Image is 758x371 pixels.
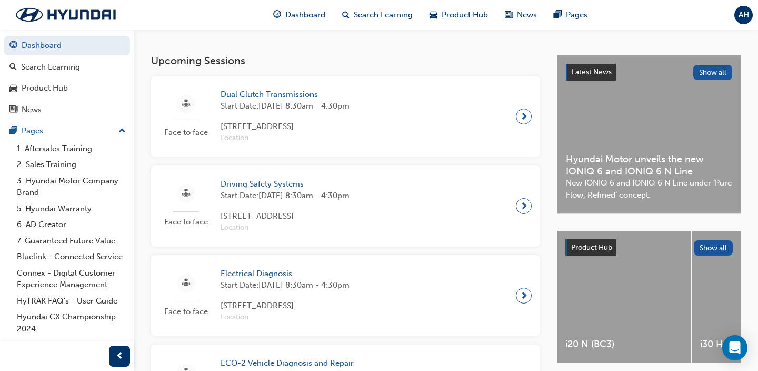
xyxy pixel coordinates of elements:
a: Hyundai CX Championship 2024 [13,309,130,337]
a: pages-iconPages [545,4,596,26]
span: Hyundai Motor unveils the new IONIQ 6 and IONIQ 6 N Line [566,153,732,177]
button: Show all [693,65,733,80]
span: Product Hub [442,9,488,21]
span: Location [221,311,350,324]
span: [STREET_ADDRESS] [221,210,350,222]
a: car-iconProduct Hub [421,4,496,26]
div: Pages [22,125,43,137]
span: search-icon [9,63,17,72]
span: pages-icon [9,126,17,136]
span: Pages [566,9,587,21]
a: 5. Hyundai Warranty [13,201,130,217]
a: Latest NewsShow all [566,64,732,81]
img: Trak [5,4,126,26]
span: Product Hub [571,243,612,252]
a: Face to faceDual Clutch TransmissionsStart Date:[DATE] 8:30am - 4:30pm[STREET_ADDRESS]Location [159,84,532,149]
button: DashboardSearch LearningProduct HubNews [4,34,130,121]
a: news-iconNews [496,4,545,26]
span: up-icon [118,124,126,138]
span: Location [221,132,350,144]
span: ECO-2 Vehicle Diagnosis and Repair [221,357,381,369]
a: 2. Sales Training [13,157,130,173]
span: news-icon [505,8,513,22]
button: Pages [4,121,130,141]
a: Connex - Digital Customer Experience Management [13,265,130,293]
span: AH [739,9,749,21]
a: All Pages [13,337,130,353]
a: search-iconSearch Learning [334,4,421,26]
span: sessionType_FACE_TO_FACE-icon [182,277,190,290]
span: guage-icon [273,8,281,22]
span: Driving Safety Systems [221,178,350,190]
button: AH [734,6,753,24]
a: Dashboard [4,36,130,55]
span: News [517,9,537,21]
a: 3. Hyundai Motor Company Brand [13,173,130,201]
span: Dashboard [285,9,325,21]
span: i20 N (BC3) [565,338,683,350]
span: car-icon [9,84,17,93]
span: next-icon [520,288,528,303]
div: Open Intercom Messenger [722,335,747,360]
span: search-icon [342,8,350,22]
div: News [22,104,42,116]
a: i20 N (BC3) [557,231,691,363]
span: pages-icon [554,8,562,22]
span: Dual Clutch Transmissions [221,89,350,101]
span: Face to face [159,216,212,228]
a: News [4,100,130,120]
a: Latest NewsShow allHyundai Motor unveils the new IONIQ 6 and IONIQ 6 N LineNew IONIQ 6 and IONIQ ... [557,55,741,214]
span: Start Date: [DATE] 8:30am - 4:30pm [221,279,350,291]
span: prev-icon [116,350,124,363]
span: Latest News [572,67,612,76]
a: 7. Guaranteed Future Value [13,233,130,249]
a: Face to faceElectrical DiagnosisStart Date:[DATE] 8:30am - 4:30pm[STREET_ADDRESS]Location [159,263,532,328]
a: guage-iconDashboard [265,4,334,26]
span: [STREET_ADDRESS] [221,121,350,133]
span: Start Date: [DATE] 8:30am - 4:30pm [221,190,350,202]
button: Show all [694,240,733,256]
div: Product Hub [22,82,68,94]
div: Search Learning [21,61,80,73]
span: New IONIQ 6 and IONIQ 6 N Line under ‘Pure Flow, Refined’ concept. [566,177,732,201]
a: HyTRAK FAQ's - User Guide [13,293,130,309]
span: Start Date: [DATE] 8:30am - 4:30pm [221,100,350,112]
span: Face to face [159,126,212,139]
span: [STREET_ADDRESS] [221,300,350,312]
span: Search Learning [354,9,413,21]
span: news-icon [9,105,17,115]
span: Electrical Diagnosis [221,268,350,280]
a: Face to faceDriving Safety SystemsStart Date:[DATE] 8:30am - 4:30pm[STREET_ADDRESS]Location [159,174,532,238]
span: sessionType_FACE_TO_FACE-icon [182,97,190,111]
span: next-icon [520,109,528,124]
span: sessionType_FACE_TO_FACE-icon [182,187,190,200]
span: Face to face [159,306,212,318]
a: 6. AD Creator [13,217,130,233]
a: Product HubShow all [565,239,733,256]
span: Location [221,222,350,234]
a: Search Learning [4,57,130,77]
a: Product Hub [4,79,130,98]
a: Bluelink - Connected Service [13,249,130,265]
a: 1. Aftersales Training [13,141,130,157]
span: car-icon [430,8,437,22]
span: guage-icon [9,41,17,51]
h3: Upcoming Sessions [151,55,540,67]
span: next-icon [520,199,528,213]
